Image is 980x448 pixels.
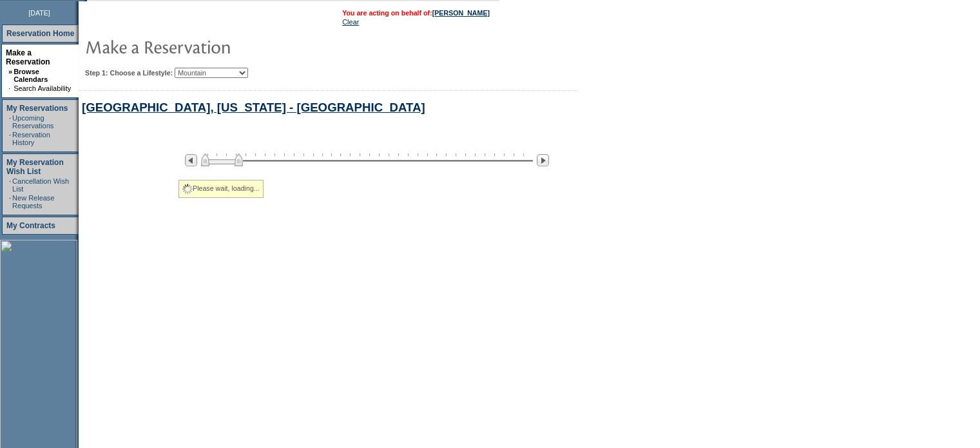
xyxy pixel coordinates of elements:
a: My Reservations [6,104,68,113]
a: Upcoming Reservations [12,114,53,130]
b: » [8,68,12,75]
a: New Release Requests [12,194,54,209]
td: · [8,84,12,92]
a: Clear [342,18,359,26]
td: · [9,177,11,193]
b: Step 1: Choose a Lifestyle: [85,69,173,77]
img: Next [537,154,549,166]
td: · [9,194,11,209]
img: spinner2.gif [182,184,193,194]
a: Make a Reservation [6,48,50,66]
span: [DATE] [28,9,50,17]
a: Browse Calendars [14,68,48,83]
a: Cancellation Wish List [12,177,69,193]
a: Reservation Home [6,29,74,38]
div: Please wait, loading... [178,180,264,198]
td: · [9,131,11,146]
span: You are acting on behalf of: [342,9,490,17]
a: Search Availability [14,84,71,92]
a: My Reservation Wish List [6,158,64,176]
img: pgTtlMakeReservation.gif [85,34,343,59]
a: My Contracts [6,221,55,230]
td: · [9,114,11,130]
img: Previous [185,154,197,166]
a: Reservation History [12,131,50,146]
a: [PERSON_NAME] [432,9,490,17]
a: [GEOGRAPHIC_DATA], [US_STATE] - [GEOGRAPHIC_DATA] [82,101,425,114]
